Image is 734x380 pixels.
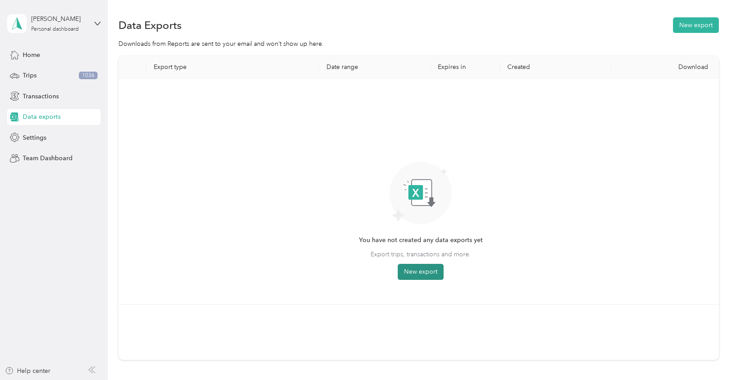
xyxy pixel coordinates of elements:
[147,56,319,78] th: Export type
[359,235,483,245] span: You have not created any data exports yet
[23,133,46,142] span: Settings
[673,17,719,33] button: New export
[23,154,73,163] span: Team Dashboard
[118,20,182,30] h1: Data Exports
[23,71,37,80] span: Trips
[500,56,612,78] th: Created
[684,330,734,380] iframe: Everlance-gr Chat Button Frame
[23,50,40,60] span: Home
[398,264,444,280] button: New export
[431,56,500,78] th: Expires in
[31,27,79,32] div: Personal dashboard
[23,112,61,121] span: Data exports
[319,56,431,78] th: Date range
[31,14,87,24] div: [PERSON_NAME]
[5,366,50,376] button: Help center
[23,92,59,101] span: Transactions
[79,72,98,80] span: 1036
[118,39,718,49] div: Downloads from Reports are sent to your email and won’t show up here.
[619,63,716,71] div: Download
[371,250,471,259] span: Export trips, transactions and more.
